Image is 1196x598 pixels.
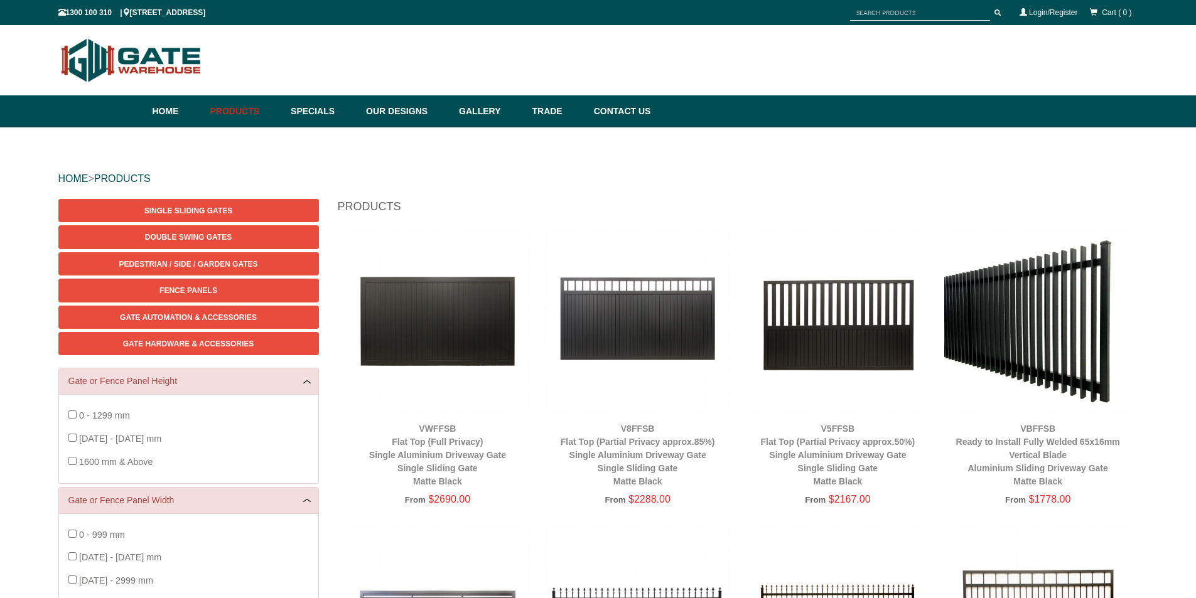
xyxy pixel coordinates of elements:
[144,206,232,215] span: Single Sliding Gates
[58,8,206,17] span: 1300 100 310 | [STREET_ADDRESS]
[123,339,254,348] span: Gate Hardware & Accessories
[1029,8,1077,17] a: Login/Register
[159,286,217,295] span: Fence Panels
[58,173,89,184] a: HOME
[58,199,319,222] a: Single Sliding Gates
[68,494,309,507] a: Gate or Fence Panel Width
[79,530,125,540] span: 0 - 999 mm
[145,233,232,242] span: Double Swing Gates
[1005,495,1026,505] span: From
[284,95,360,127] a: Specials
[805,495,826,505] span: From
[761,424,915,486] a: V5FFSBFlat Top (Partial Privacy approx.50%)Single Aluminium Driveway GateSingle Sliding GateMatte...
[628,494,671,505] span: $2288.00
[58,306,319,329] a: Gate Automation & Accessories
[369,424,506,486] a: VWFFSBFlat Top (Full Privacy)Single Aluminium Driveway GateSingle Sliding GateMatte Black
[120,313,257,322] span: Gate Automation & Accessories
[79,575,153,585] span: [DATE] - 2999 mm
[68,375,309,388] a: Gate or Fence Panel Height
[405,495,426,505] span: From
[944,227,1132,415] img: VBFFSB - Ready to Install Fully Welded 65x16mm Vertical Blade - Aluminium Sliding Driveway Gate -...
[1102,8,1131,17] span: Cart ( 0 )
[204,95,285,127] a: Products
[1029,494,1071,505] span: $1778.00
[344,227,532,415] img: VWFFSB - Flat Top (Full Privacy) - Single Aluminium Driveway Gate - Single Sliding Gate - Matte B...
[79,410,130,420] span: 0 - 1299 mm
[829,494,871,505] span: $2167.00
[79,552,161,562] span: [DATE] - [DATE] mm
[153,95,204,127] a: Home
[94,173,151,184] a: PRODUCTS
[360,95,453,127] a: Our Designs
[544,227,731,415] img: V8FFSB - Flat Top (Partial Privacy approx.85%) - Single Aluminium Driveway Gate - Single Sliding ...
[79,434,161,444] span: [DATE] - [DATE] mm
[561,424,715,486] a: V8FFSBFlat Top (Partial Privacy approx.85%)Single Aluminium Driveway GateSingle Sliding GateMatte...
[58,225,319,248] a: Double Swing Gates
[850,5,990,21] input: SEARCH PRODUCTS
[605,495,625,505] span: From
[79,457,153,467] span: 1600 mm & Above
[58,279,319,302] a: Fence Panels
[744,227,932,415] img: V5FFSB - Flat Top (Partial Privacy approx.50%) - Single Aluminium Driveway Gate - Single Sliding ...
[338,199,1138,221] h1: Products
[58,31,205,89] img: Gate Warehouse
[453,95,525,127] a: Gallery
[119,260,257,269] span: Pedestrian / Side / Garden Gates
[58,159,1138,199] div: >
[58,332,319,355] a: Gate Hardware & Accessories
[525,95,587,127] a: Trade
[588,95,651,127] a: Contact Us
[956,424,1120,486] a: VBFFSBReady to Install Fully Welded 65x16mm Vertical BladeAluminium Sliding Driveway GateMatte Black
[428,494,470,505] span: $2690.00
[58,252,319,275] a: Pedestrian / Side / Garden Gates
